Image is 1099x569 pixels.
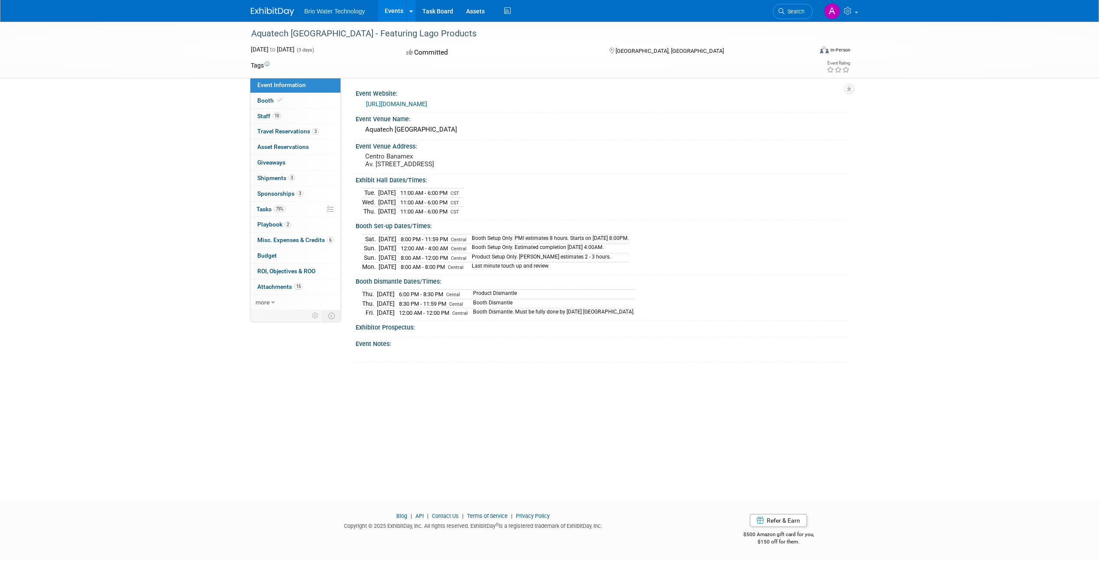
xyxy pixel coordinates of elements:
span: [GEOGRAPHIC_DATA], [GEOGRAPHIC_DATA] [616,48,724,54]
div: Committed [404,45,595,60]
img: Arturo Martinovich [824,3,840,19]
a: Search [773,4,813,19]
span: Shipments [257,175,295,181]
span: Cental [446,292,460,297]
td: Tue. [362,188,378,198]
a: Refer & Earn [750,514,807,527]
span: Central [451,246,467,252]
span: Sponsorships [257,190,303,197]
td: Booth Dismantle. Must be fully done by [DATE] [GEOGRAPHIC_DATA]. [468,308,635,317]
span: Playbook [257,221,291,228]
span: to [269,46,277,53]
span: 10 [272,113,281,119]
span: 8:00 AM - 12:00 PM [401,255,448,261]
a: Blog [396,513,407,519]
span: 11:00 AM - 6:00 PM [400,199,447,206]
span: Central [451,255,467,261]
a: Asset Reservations [250,139,340,155]
span: Brio Water Technology [305,8,365,15]
span: Search [785,8,804,15]
span: CST [451,200,459,206]
td: Last minute touch up and review. [467,262,629,272]
span: 3 [297,190,303,197]
td: [DATE] [377,290,395,299]
div: Event Venue Name: [356,113,849,123]
span: 11:00 AM - 6:00 PM [400,208,447,215]
td: Thu. [362,290,377,299]
span: 6:00 PM - 8:30 PM [399,291,443,297]
span: 8:00 AM - 8:00 PM [401,264,445,270]
td: [DATE] [379,262,396,272]
td: Booth Setup Only. PMI estimates 8 hours. Starts on [DATE] 8:00PM. [467,234,629,244]
span: 75% [274,206,285,212]
td: Product Dismantle [468,290,635,299]
span: 3 [289,175,295,181]
a: more [250,295,340,310]
span: CST [451,209,459,215]
td: [DATE] [378,207,396,216]
span: Giveaways [257,159,285,166]
a: Travel Reservations3 [250,124,340,139]
span: Misc. Expenses & Credits [257,236,334,243]
pre: Centro Banamex Av. [STREET_ADDRESS] [365,152,551,168]
td: Personalize Event Tab Strip [308,310,323,321]
span: Travel Reservations [257,128,319,135]
td: Wed. [362,197,378,207]
td: [DATE] [378,188,396,198]
span: Attachments [257,283,303,290]
span: Central [448,265,464,270]
td: Thu. [362,299,377,308]
td: Thu. [362,207,378,216]
a: Booth [250,93,340,108]
span: 12:00 AM - 4:00 AM [401,245,448,252]
span: 3 [312,128,319,135]
a: Sponsorships3 [250,186,340,201]
span: 11:00 AM - 6:00 PM [400,190,447,196]
div: Exhibit Hall Dates/Times: [356,174,849,184]
div: Event Format [762,45,851,58]
div: Exhibitor Prospectus: [356,321,849,332]
a: Tasks75% [250,202,340,217]
td: Booth Dismantle [468,299,635,308]
a: Contact Us [432,513,459,519]
span: Budget [257,252,277,259]
span: Asset Reservations [257,143,309,150]
span: 8:00 PM - 11:59 PM [401,236,448,242]
div: $500 Amazon gift card for you, [709,525,849,545]
div: Copyright © 2025 ExhibitDay, Inc. All rights reserved. ExhibitDay is a registered trademark of Ex... [251,520,696,530]
a: Shipments3 [250,171,340,186]
a: API [415,513,424,519]
span: 6 [327,237,334,243]
img: Format-Inperson.png [820,46,829,53]
span: Cental [449,301,463,307]
div: Booth Dismantle Dates/Times: [356,275,849,286]
span: Staff [257,113,281,120]
i: Booth reservation complete [278,98,282,103]
td: Toggle Event Tabs [323,310,340,321]
td: [DATE] [379,244,396,253]
a: Giveaways [250,155,340,170]
span: 8:30 PM - 11:59 PM [399,301,446,307]
div: $150 off for them. [709,538,849,546]
div: Aquatech [GEOGRAPHIC_DATA] [362,123,842,136]
img: ExhibitDay [251,7,294,16]
div: Aquatech [GEOGRAPHIC_DATA] - Featuring Lago Products [248,26,800,42]
div: In-Person [830,47,850,53]
span: | [408,513,414,519]
a: Staff10 [250,109,340,124]
a: [URL][DOMAIN_NAME] [366,100,427,107]
span: Central [451,237,467,242]
span: | [509,513,515,519]
td: [DATE] [379,234,396,244]
div: Event Notes: [356,337,849,348]
td: [DATE] [377,308,395,317]
td: [DATE] [379,253,396,262]
a: Attachments15 [250,279,340,294]
span: [DATE] [DATE] [251,46,295,53]
td: Sat. [362,234,379,244]
a: Privacy Policy [516,513,550,519]
a: Misc. Expenses & Credits6 [250,233,340,248]
span: | [425,513,431,519]
td: [DATE] [378,197,396,207]
td: Tags [251,61,269,70]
